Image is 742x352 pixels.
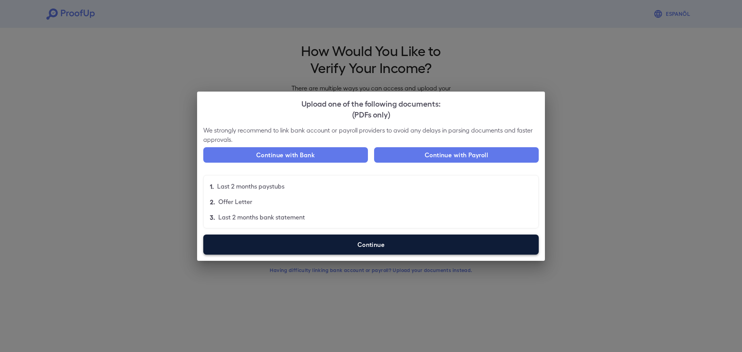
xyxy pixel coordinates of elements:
p: Offer Letter [218,197,252,206]
button: Continue with Payroll [374,147,539,163]
label: Continue [203,235,539,255]
p: 3. [210,213,215,222]
button: Continue with Bank [203,147,368,163]
p: 1. [210,182,214,191]
div: (PDFs only) [203,109,539,119]
p: Last 2 months bank statement [218,213,305,222]
h2: Upload one of the following documents: [197,92,545,126]
p: Last 2 months paystubs [217,182,284,191]
p: We strongly recommend to link bank account or payroll providers to avoid any delays in parsing do... [203,126,539,144]
p: 2. [210,197,215,206]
